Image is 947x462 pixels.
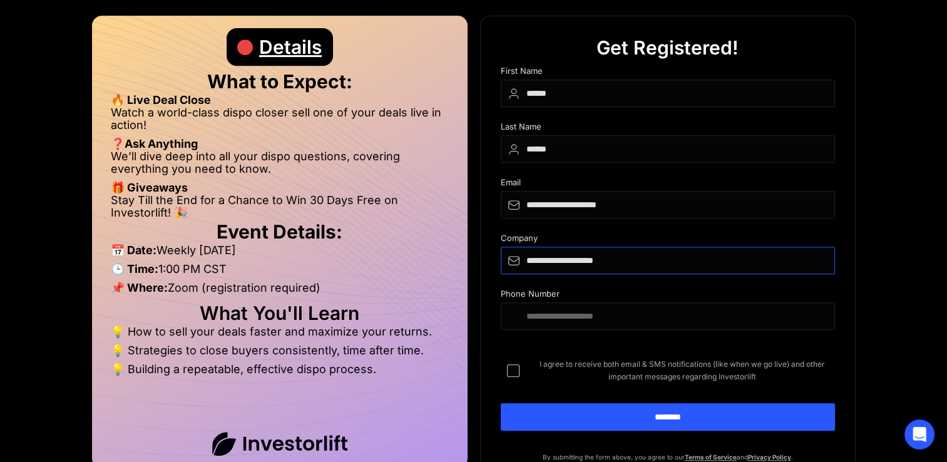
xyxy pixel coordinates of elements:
strong: What to Expect: [207,70,352,93]
li: Weekly [DATE] [111,244,449,263]
li: Watch a world-class dispo closer sell one of your deals live in action! [111,106,449,138]
div: Get Registered! [596,29,739,66]
li: Stay Till the End for a Chance to Win 30 Days Free on Investorlift! 🎉 [111,194,449,219]
strong: Event Details: [217,220,342,243]
div: Open Intercom Messenger [904,419,934,449]
strong: 🔥 Live Deal Close [111,93,211,106]
li: 💡 Strategies to close buyers consistently, time after time. [111,344,449,363]
div: Email [501,178,835,191]
div: First Name [501,66,835,80]
div: Details [259,28,322,66]
li: 1:00 PM CST [111,263,449,282]
span: I agree to receive both email & SMS notifications (like when we go live) and other important mess... [530,358,835,383]
strong: 📌 Where: [111,281,168,294]
div: Company [501,234,835,247]
strong: ❓Ask Anything [111,137,198,150]
li: 💡 How to sell your deals faster and maximize your returns. [111,326,449,344]
li: We’ll dive deep into all your dispo questions, covering everything you need to know. [111,150,449,182]
a: Privacy Policy [748,453,791,461]
li: 💡 Building a repeatable, effective dispo process. [111,363,449,376]
strong: 📅 Date: [111,244,156,257]
h2: What You'll Learn [111,307,449,319]
strong: 🎁 Giveaways [111,181,188,194]
a: Terms of Service [685,453,737,461]
div: Last Name [501,122,835,135]
div: Phone Number [501,289,835,302]
li: Zoom (registration required) [111,282,449,300]
strong: 🕒 Time: [111,262,158,275]
form: DIspo Day Main Form [501,66,835,451]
